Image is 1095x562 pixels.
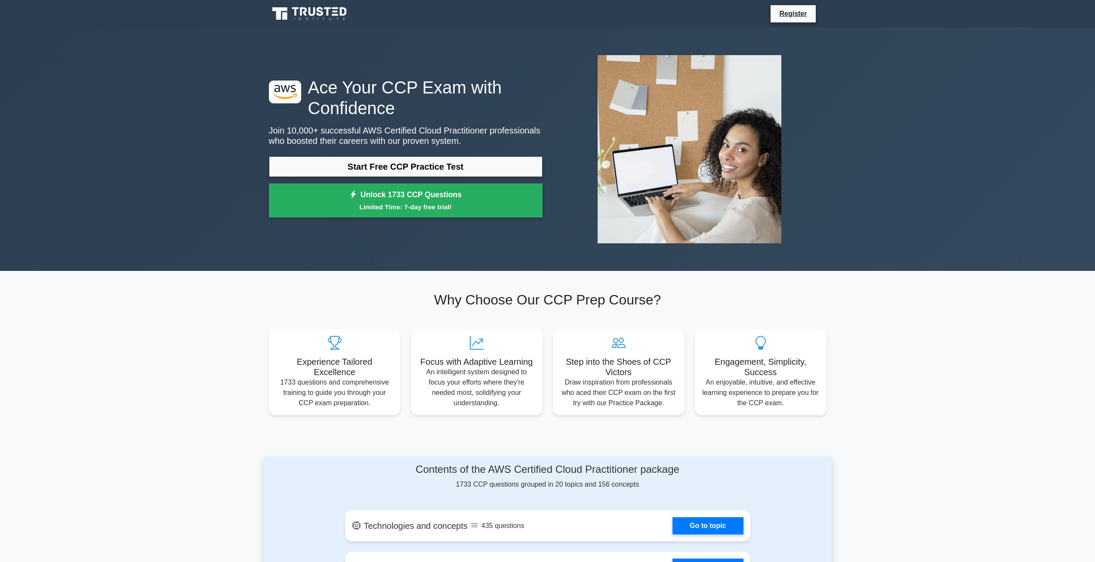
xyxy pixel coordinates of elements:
h5: Focus with Adaptive Learning [418,357,536,367]
h2: Why Choose Our CCP Prep Course? [269,292,827,308]
a: Register [774,8,812,19]
h1: Ace Your CCP Exam with Confidence [269,77,543,118]
a: Go to topic [672,517,743,534]
p: An enjoyable, intuitive, and effective learning experience to prepare you for the CCP exam. [702,377,820,408]
p: 1733 questions and comprehensive training to guide you through your CCP exam preparation. [276,377,394,408]
small: Limited Time: 7-day free trial! [280,202,532,212]
h5: Experience Tailored Excellence [276,357,394,377]
div: 1733 CCP questions grouped in 20 topics and 156 concepts [345,463,750,490]
p: Draw inspiration from professionals who aced their CCP exam on the first try with our Practice Pa... [560,377,678,408]
p: Join 10,000+ successful AWS Certified Cloud Practitioner professionals who boosted their careers ... [269,125,543,146]
h5: Step into the Shoes of CCP Victors [560,357,678,377]
h4: Contents of the AWS Certified Cloud Practitioner package [345,463,750,476]
a: Start Free CCP Practice Test [269,156,543,177]
a: Unlock 1733 CCP QuestionsLimited Time: 7-day free trial! [269,183,543,218]
h5: Engagement, Simplicity, Success [702,357,820,377]
p: An intelligent system designed to focus your efforts where they're needed most, solidifying your ... [418,367,536,408]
